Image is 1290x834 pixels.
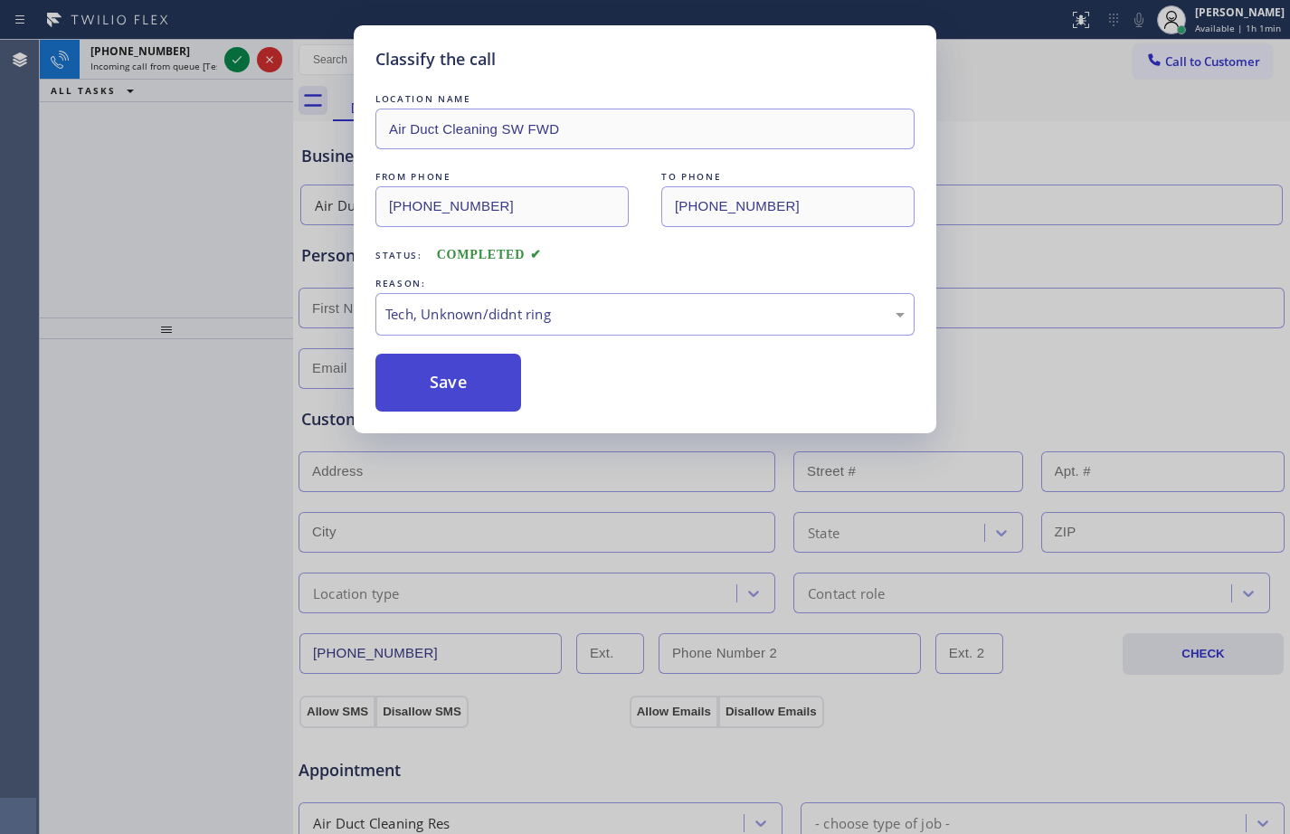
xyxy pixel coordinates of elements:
[375,186,629,227] input: From phone
[375,47,496,71] h5: Classify the call
[375,274,915,293] div: REASON:
[437,248,542,261] span: COMPLETED
[385,304,905,325] div: Tech, Unknown/didnt ring
[375,167,629,186] div: FROM PHONE
[661,167,915,186] div: TO PHONE
[375,90,915,109] div: LOCATION NAME
[661,186,915,227] input: To phone
[375,249,422,261] span: Status:
[375,354,521,412] button: Save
